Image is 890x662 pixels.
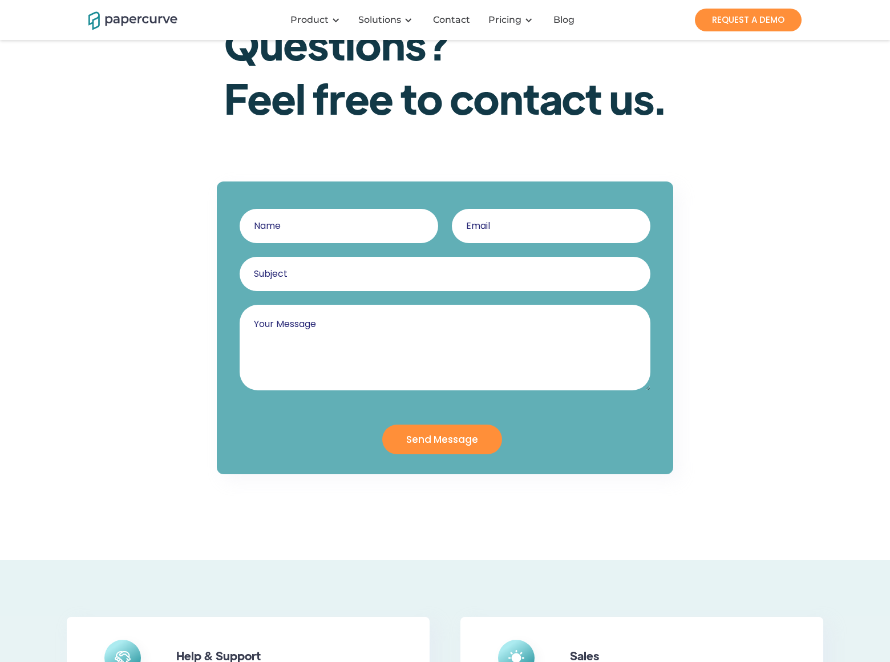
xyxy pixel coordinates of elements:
[88,10,163,30] a: home
[240,209,438,243] input: Name
[400,70,443,124] span: to
[544,14,586,26] a: Blog
[424,14,482,26] a: Contact
[313,70,393,124] span: free
[382,425,502,454] input: Send Message
[482,3,544,37] div: Pricing
[433,14,470,26] div: Contact
[450,70,602,124] span: contact
[240,257,650,291] input: Subject
[290,14,329,26] div: Product
[609,70,666,124] span: us.
[553,14,575,26] div: Blog
[240,209,650,454] form: Contact Us - Questions
[224,70,306,124] span: Feel
[488,14,521,26] a: Pricing
[351,3,424,37] div: Solutions
[224,16,449,70] span: Questions?
[358,14,401,26] div: Solutions
[284,3,351,37] div: Product
[695,9,802,31] a: REQUEST A DEMO
[452,209,650,243] input: Email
